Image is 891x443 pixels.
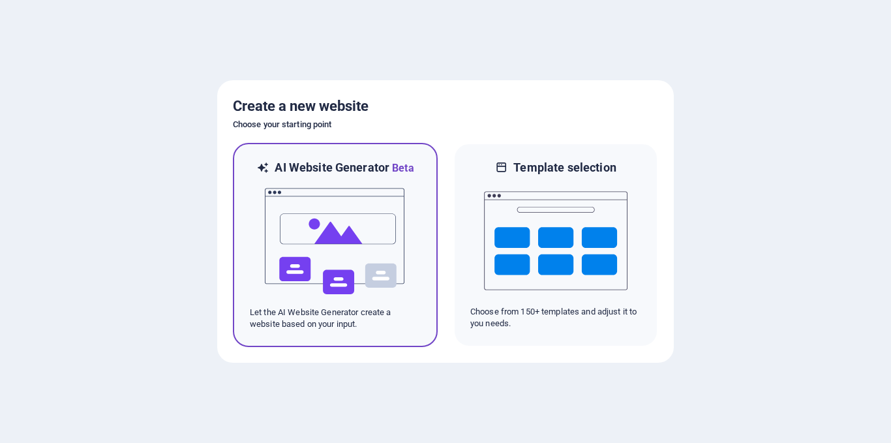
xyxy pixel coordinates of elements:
[250,307,421,330] p: Let the AI Website Generator create a website based on your input.
[233,143,438,347] div: AI Website GeneratorBetaaiLet the AI Website Generator create a website based on your input.
[264,176,407,307] img: ai
[513,160,616,176] h6: Template selection
[233,117,658,132] h6: Choose your starting point
[233,96,658,117] h5: Create a new website
[453,143,658,347] div: Template selectionChoose from 150+ templates and adjust it to you needs.
[470,306,641,329] p: Choose from 150+ templates and adjust it to you needs.
[275,160,414,176] h6: AI Website Generator
[389,162,414,174] span: Beta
